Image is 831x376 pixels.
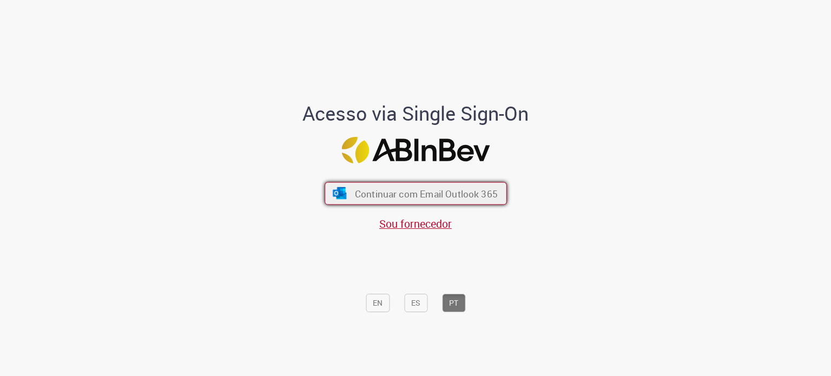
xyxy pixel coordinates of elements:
img: ícone Azure/Microsoft 360 [332,188,347,200]
button: EN [366,294,390,312]
span: Continuar com Email Outlook 365 [354,187,497,200]
a: Sou fornecedor [379,216,452,231]
h1: Acesso via Single Sign-On [266,103,566,124]
button: PT [442,294,465,312]
button: ES [404,294,427,312]
img: Logo ABInBev [341,137,490,163]
button: ícone Azure/Microsoft 360 Continuar com Email Outlook 365 [325,182,507,205]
